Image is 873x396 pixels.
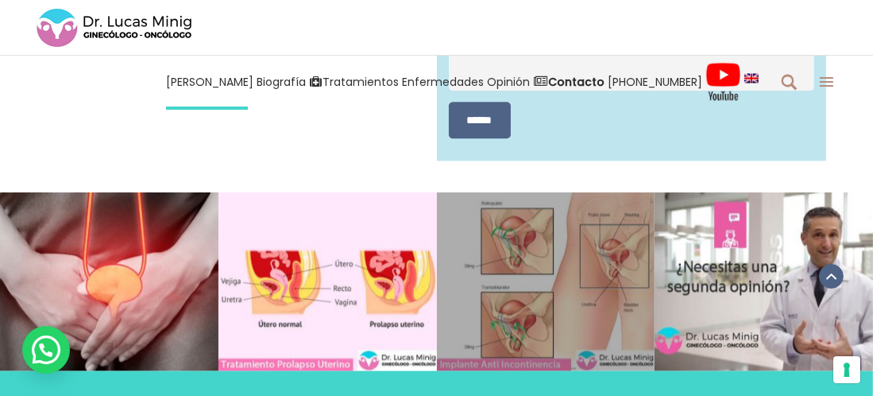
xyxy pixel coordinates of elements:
[743,55,760,110] a: language english
[307,55,400,110] a: Tratamientos
[400,55,485,110] a: Enfermedades
[548,74,605,90] strong: Contacto
[485,55,531,110] a: Opinión
[164,55,255,110] a: [PERSON_NAME]
[323,73,399,91] span: Tratamientos
[608,73,702,91] span: [PHONE_NUMBER]
[166,73,253,91] span: [PERSON_NAME]
[606,55,704,110] a: [PHONE_NUMBER]
[833,356,860,383] button: Sus preferencias de consentimiento para tecnologías de seguimiento
[704,55,743,110] a: Videos Youtube Ginecología
[487,73,530,91] span: Opinión
[257,73,306,91] span: Biografía
[705,62,741,102] img: Videos Youtube Ginecología
[744,73,759,83] img: language english
[531,55,606,110] a: Contacto
[255,55,307,110] a: Biografía
[402,73,484,91] span: Enfermedades
[22,326,70,374] div: WhatsApp contact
